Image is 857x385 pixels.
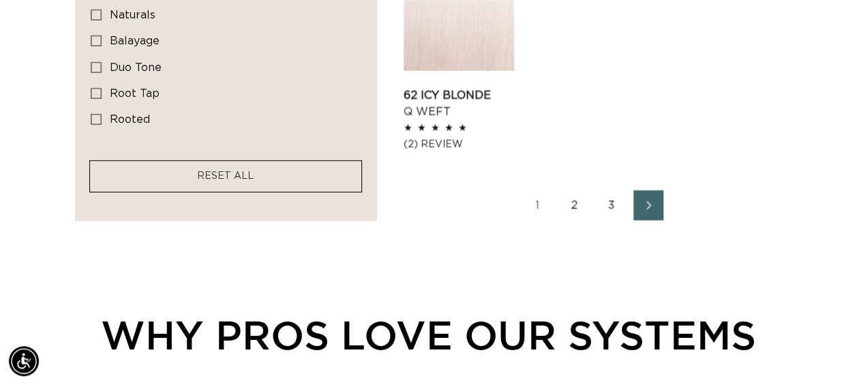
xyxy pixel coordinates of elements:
div: Accessibility Menu [9,346,39,376]
span: RESET ALL [197,171,254,181]
span: root tap [110,87,160,98]
span: balayage [110,35,160,46]
a: Page 2 [560,190,590,220]
a: Next page [633,190,663,220]
a: RESET ALL [197,168,254,185]
a: Page 1 [523,190,553,220]
div: WHY PROS LOVE OUR SYSTEMS [75,305,783,365]
span: duo tone [110,61,162,72]
a: Page 3 [597,190,627,220]
span: rooted [110,114,150,125]
iframe: Chat Widget [789,319,857,385]
a: 62 Icy Blonde Q Weft [404,87,514,120]
span: naturals [110,10,155,20]
nav: Pagination [404,190,783,220]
